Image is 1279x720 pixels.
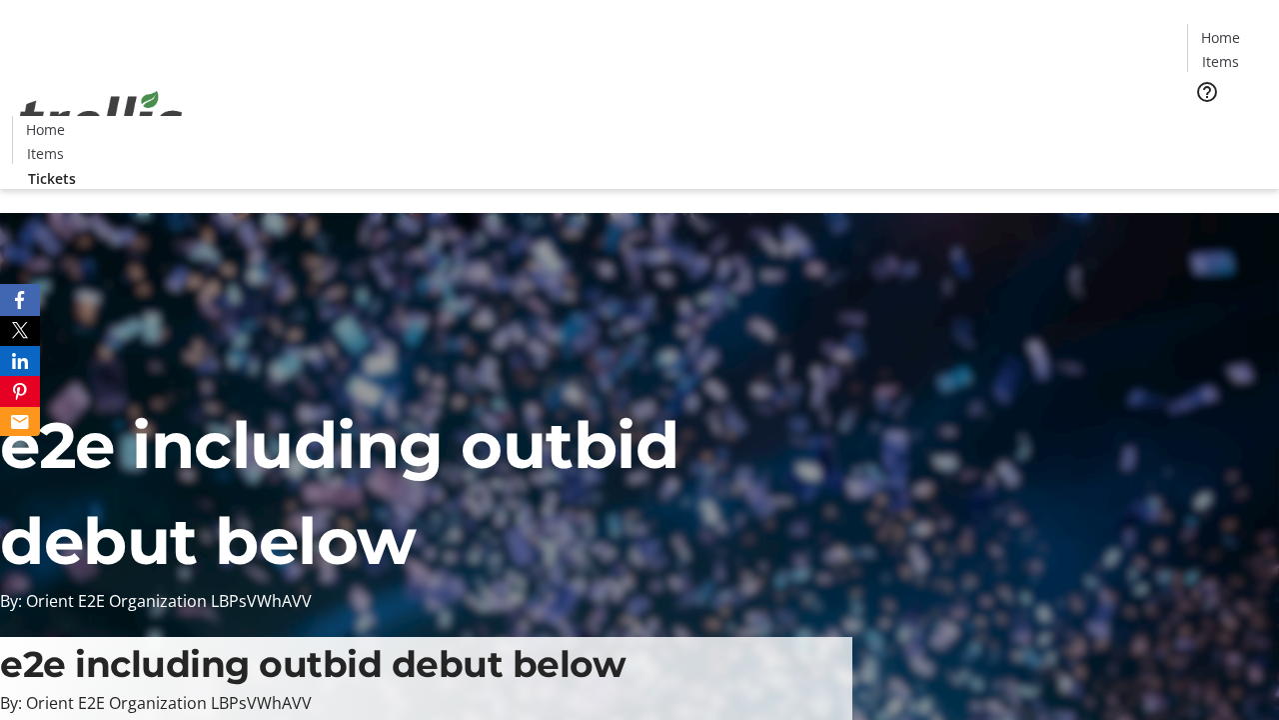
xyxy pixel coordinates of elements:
a: Tickets [1187,116,1267,137]
a: Items [13,143,77,164]
a: Home [13,119,77,140]
a: Tickets [12,168,92,189]
span: Items [1202,51,1239,72]
span: Home [26,119,65,140]
span: Home [1201,27,1240,48]
span: Tickets [1203,116,1251,137]
span: Tickets [28,168,76,189]
img: Orient E2E Organization LBPsVWhAVV's Logo [12,69,190,169]
span: Items [27,143,64,164]
button: Help [1187,72,1227,112]
a: Items [1188,51,1252,72]
a: Home [1188,27,1252,48]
